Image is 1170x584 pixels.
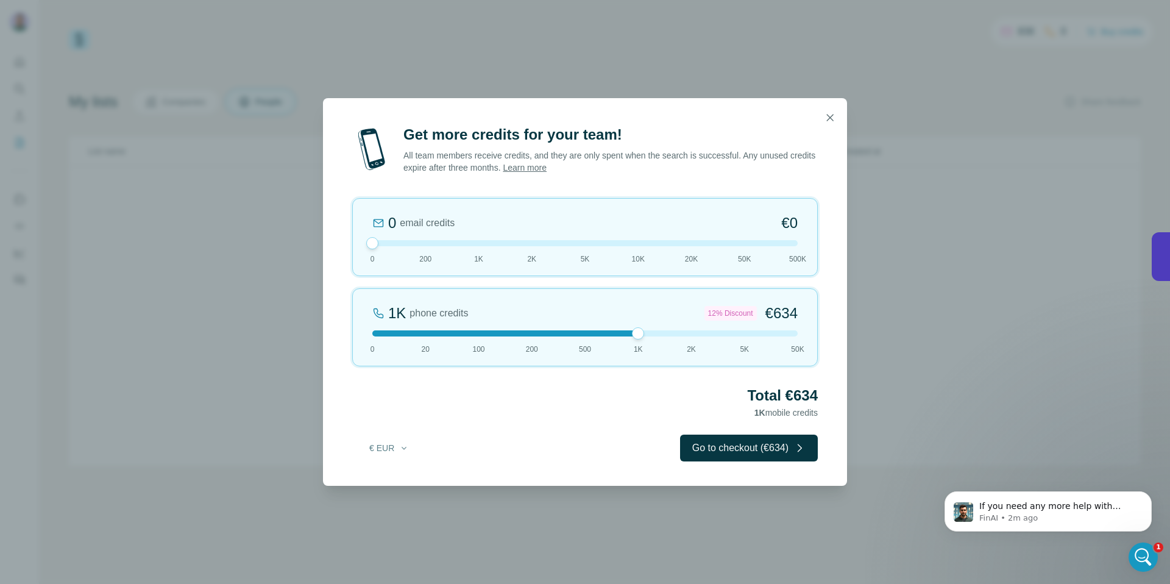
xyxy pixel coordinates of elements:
[579,344,591,355] span: 500
[419,254,431,265] span: 200
[352,125,391,174] img: mobile-phone
[632,254,645,265] span: 10K
[634,344,643,355] span: 1K
[526,344,538,355] span: 200
[789,254,806,265] span: 500K
[754,408,765,418] span: 1K
[685,254,698,265] span: 20K
[503,163,547,173] a: Learn more
[765,304,798,323] span: €634
[791,344,804,355] span: 50K
[352,386,818,405] h2: Total €634
[403,149,818,174] p: All team members receive credits, and they are only spent when the search is successful. Any unus...
[474,254,483,265] span: 1K
[680,435,818,461] button: Go to checkout (€634)
[400,216,455,230] span: email credits
[388,213,396,233] div: 0
[1129,543,1158,572] iframe: Intercom live chat
[361,437,417,459] button: € EUR
[704,306,757,321] div: 12% Discount
[370,344,375,355] span: 0
[527,254,536,265] span: 2K
[409,306,468,321] span: phone credits
[581,254,590,265] span: 5K
[781,213,798,233] span: €0
[740,344,749,355] span: 5K
[687,344,696,355] span: 2K
[370,254,375,265] span: 0
[422,344,430,355] span: 20
[472,344,484,355] span: 100
[754,408,818,418] span: mobile credits
[738,254,751,265] span: 50K
[926,466,1170,551] iframe: Intercom notifications message
[1154,543,1163,552] span: 1
[388,304,406,323] div: 1K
